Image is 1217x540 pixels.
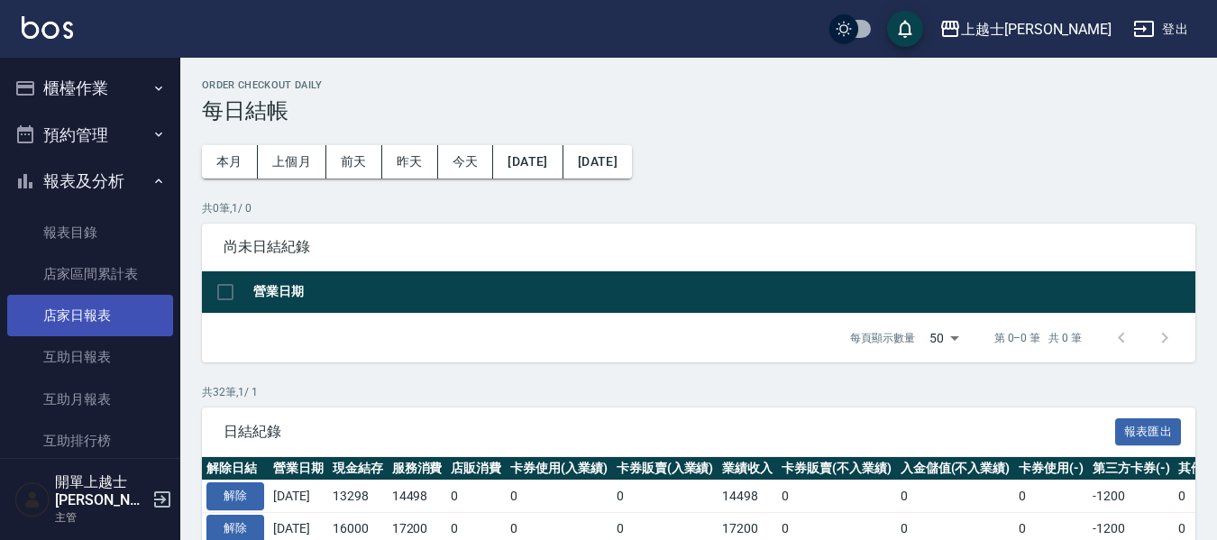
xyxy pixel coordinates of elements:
[506,481,612,513] td: 0
[1014,457,1088,481] th: 卡券使用(-)
[202,200,1195,216] p: 共 0 筆, 1 / 0
[202,145,258,178] button: 本月
[55,473,147,509] h5: 開單上越士[PERSON_NAME]
[777,481,896,513] td: 0
[269,481,328,513] td: [DATE]
[7,420,173,462] a: 互助排行榜
[850,330,915,346] p: 每頁顯示數量
[896,457,1015,481] th: 入金儲值(不入業績)
[438,145,494,178] button: 今天
[932,11,1119,48] button: 上越士[PERSON_NAME]
[1088,481,1175,513] td: -1200
[1014,481,1088,513] td: 0
[1088,457,1175,481] th: 第三方卡券(-)
[718,457,777,481] th: 業績收入
[382,145,438,178] button: 昨天
[7,112,173,159] button: 預約管理
[202,79,1195,91] h2: Order checkout daily
[961,18,1112,41] div: 上越士[PERSON_NAME]
[7,65,173,112] button: 櫃檯作業
[55,509,147,526] p: 主管
[202,457,269,481] th: 解除日結
[1115,418,1182,446] button: 報表匯出
[446,457,506,481] th: 店販消費
[7,212,173,253] a: 報表目錄
[328,457,388,481] th: 現金結存
[249,271,1195,314] th: 營業日期
[224,238,1174,256] span: 尚未日結紀錄
[612,481,718,513] td: 0
[7,253,173,295] a: 店家區間累計表
[202,384,1195,400] p: 共 32 筆, 1 / 1
[922,314,965,362] div: 50
[388,481,447,513] td: 14498
[328,481,388,513] td: 13298
[896,481,1015,513] td: 0
[887,11,923,47] button: save
[14,481,50,517] img: Person
[612,457,718,481] th: 卡券販賣(入業績)
[777,457,896,481] th: 卡券販賣(不入業績)
[7,336,173,378] a: 互助日報表
[7,379,173,420] a: 互助月報表
[994,330,1082,346] p: 第 0–0 筆 共 0 筆
[506,457,612,481] th: 卡券使用(入業績)
[22,16,73,39] img: Logo
[269,457,328,481] th: 營業日期
[388,457,447,481] th: 服務消費
[326,145,382,178] button: 前天
[1115,422,1182,439] a: 報表匯出
[446,481,506,513] td: 0
[7,295,173,336] a: 店家日報表
[258,145,326,178] button: 上個月
[206,482,264,510] button: 解除
[224,423,1115,441] span: 日結紀錄
[7,158,173,205] button: 報表及分析
[202,98,1195,124] h3: 每日結帳
[1126,13,1195,46] button: 登出
[563,145,632,178] button: [DATE]
[718,481,777,513] td: 14498
[493,145,563,178] button: [DATE]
